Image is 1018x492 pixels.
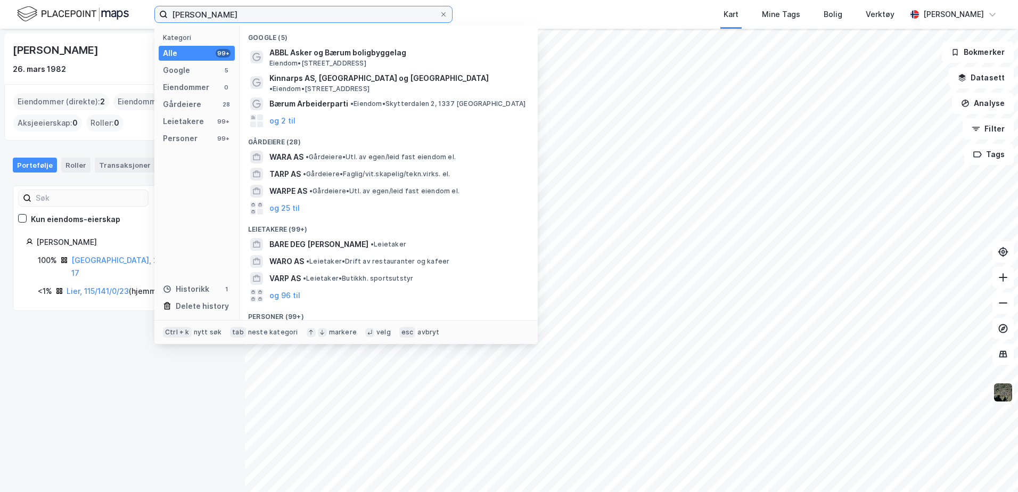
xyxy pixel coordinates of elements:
div: Google (5) [240,25,538,44]
div: Kategori [163,34,235,42]
div: avbryt [417,328,439,337]
img: 9k= [993,382,1013,403]
div: ( hjemmelshaver ) [67,285,191,298]
span: 2 [100,95,105,108]
span: • [350,100,354,108]
div: Leietakere [163,115,204,128]
span: Eiendom • [STREET_ADDRESS] [269,85,370,93]
div: Leietakere (99+) [240,217,538,236]
div: Transaksjoner [95,158,168,173]
button: Filter [963,118,1014,140]
a: [GEOGRAPHIC_DATA], 2/752/0/0 - Andel 17 [71,256,219,277]
span: Leietaker • Butikkh. sportsutstyr [303,274,413,283]
span: • [303,170,306,178]
input: Søk [31,190,148,206]
div: [PERSON_NAME] [36,236,219,249]
div: Alle [163,47,177,60]
div: Eiendommer (Indirekte) : [113,93,216,110]
span: • [269,85,273,93]
a: Lier, 115/141/0/23 [67,286,129,296]
div: Personer [163,132,198,145]
div: neste kategori [248,328,298,337]
div: tab [230,327,246,338]
span: Eiendom • Skytterdalen 2, 1337 [GEOGRAPHIC_DATA] [350,100,526,108]
div: Google [163,64,190,77]
div: esc [399,327,416,338]
div: Kun eiendoms-eierskap [31,213,120,226]
div: <1% [38,285,52,298]
div: Delete history [176,300,229,313]
div: Eiendommer [163,81,209,94]
span: Leietaker [371,240,406,249]
img: logo.f888ab2527a4732fd821a326f86c7f29.svg [17,5,129,23]
div: Roller : [86,114,124,132]
div: Ctrl + k [163,327,192,338]
div: Mine Tags [762,8,800,21]
div: markere [329,328,357,337]
span: 0 [114,117,119,129]
div: Portefølje [13,158,57,173]
div: nytt søk [194,328,222,337]
button: og 2 til [269,114,295,127]
span: WARPE AS [269,185,307,198]
span: • [303,274,306,282]
span: Eiendom • [STREET_ADDRESS] [269,59,366,68]
div: Roller [61,158,91,173]
div: Verktøy [866,8,894,21]
div: Aksjeeierskap : [13,114,82,132]
div: 7 [153,160,163,170]
button: og 96 til [269,289,300,302]
button: Tags [964,144,1014,165]
div: 26. mars 1982 [13,63,66,76]
span: • [306,153,309,161]
div: Bolig [824,8,842,21]
span: • [309,187,313,195]
div: 28 [222,100,231,109]
div: [PERSON_NAME] [923,8,984,21]
div: 100% [38,254,57,267]
span: Gårdeiere • Utl. av egen/leid fast eiendom el. [309,187,459,195]
button: og 25 til [269,202,300,215]
div: [PERSON_NAME] [13,42,100,59]
span: VARP AS [269,272,301,285]
span: Kinnarps AS, [GEOGRAPHIC_DATA] og [GEOGRAPHIC_DATA] [269,72,489,85]
div: Kart [724,8,738,21]
span: Leietaker • Drift av restauranter og kafeer [306,257,449,266]
span: • [371,240,374,248]
span: • [306,257,309,265]
div: 99+ [216,134,231,143]
span: Bærum Arbeiderparti [269,97,348,110]
span: WARA AS [269,151,303,163]
div: Kontrollprogram for chat [965,441,1018,492]
div: Eiendommer (direkte) : [13,93,109,110]
div: 1 [222,285,231,293]
span: TARP AS [269,168,301,181]
span: 0 [72,117,78,129]
div: Historikk [163,283,209,296]
span: WARO AS [269,255,304,268]
span: Gårdeiere • Faglig/vit.skapelig/tekn.virks. el. [303,170,450,178]
div: 5 [222,66,231,75]
input: Søk på adresse, matrikkel, gårdeiere, leietakere eller personer [168,6,439,22]
button: Analyse [952,93,1014,114]
span: Gårdeiere • Utl. av egen/leid fast eiendom el. [306,153,456,161]
div: 99+ [216,117,231,126]
div: Personer (99+) [240,304,538,323]
span: BARE DEG [PERSON_NAME] [269,238,368,251]
div: 99+ [216,49,231,58]
span: ABBL Asker og Bærum boligbyggelag [269,46,525,59]
iframe: Chat Widget [965,441,1018,492]
div: Gårdeiere [163,98,201,111]
div: 0 [222,83,231,92]
div: Gårdeiere (28) [240,129,538,149]
button: Bokmerker [942,42,1014,63]
button: Datasett [949,67,1014,88]
div: velg [376,328,391,337]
